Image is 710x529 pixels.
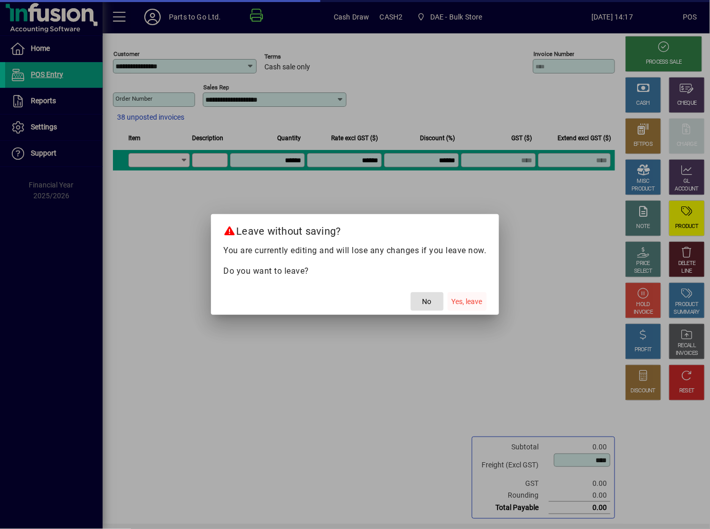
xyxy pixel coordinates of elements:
[211,214,499,244] h2: Leave without saving?
[223,244,487,257] p: You are currently editing and will lose any changes if you leave now.
[452,296,483,307] span: Yes, leave
[448,292,487,311] button: Yes, leave
[411,292,444,311] button: No
[223,265,487,277] p: Do you want to leave?
[423,296,432,307] span: No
